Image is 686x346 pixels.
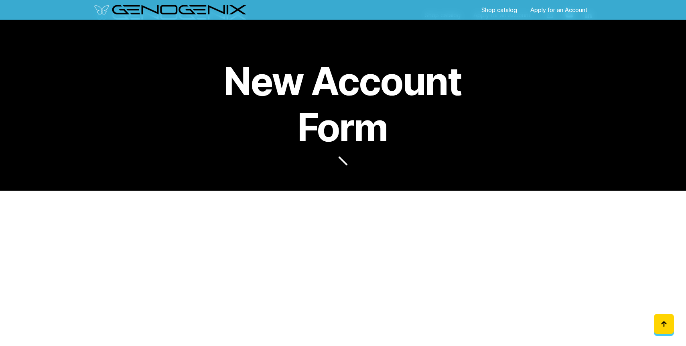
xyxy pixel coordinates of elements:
img: ggx_out_hor_wht_blk@4x [94,5,246,14]
nav: Main menu [477,3,592,17]
a: Apply for an Account [526,3,592,17]
button: Go to top [654,314,674,334]
a: Shop catalog [477,3,522,17]
h2: New Account Form [183,58,503,151]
